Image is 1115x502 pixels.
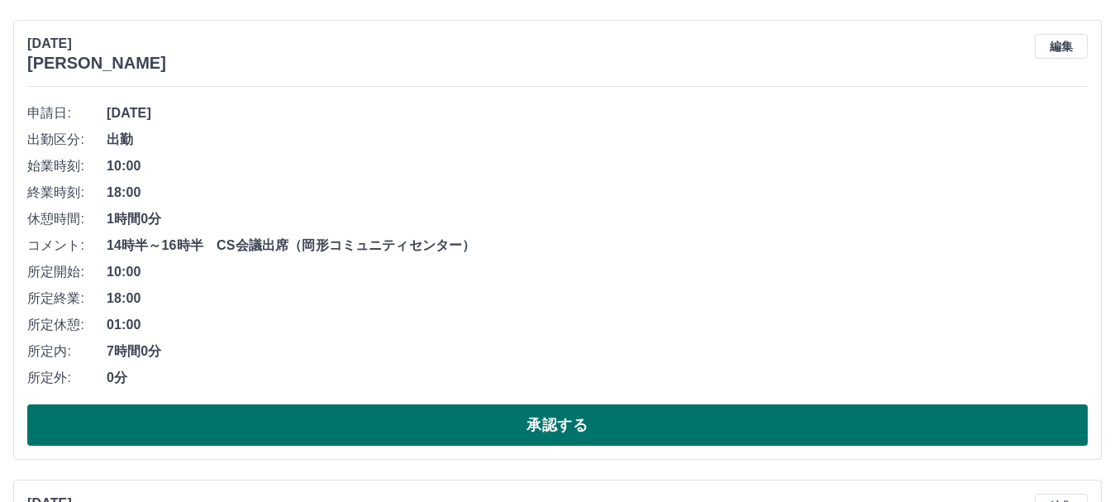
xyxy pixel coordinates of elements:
h3: [PERSON_NAME] [27,54,166,73]
span: 1時間0分 [107,209,1088,229]
p: [DATE] [27,34,166,54]
span: [DATE] [107,103,1088,123]
span: 所定開始: [27,262,107,282]
span: 出勤 [107,130,1088,150]
span: 01:00 [107,315,1088,335]
span: 終業時刻: [27,183,107,203]
span: 18:00 [107,289,1088,308]
span: 休憩時間: [27,209,107,229]
span: 出勤区分: [27,130,107,150]
span: 始業時刻: [27,156,107,176]
span: 所定外: [27,368,107,388]
span: 申請日: [27,103,107,123]
span: 18:00 [107,183,1088,203]
span: 14時半～16時半 CS会議出席（岡形コミュニティセンター） [107,236,1088,256]
button: 承認する [27,404,1088,446]
span: コメント: [27,236,107,256]
span: 所定休憩: [27,315,107,335]
button: 編集 [1035,34,1088,59]
span: 所定終業: [27,289,107,308]
span: 10:00 [107,262,1088,282]
span: 所定内: [27,342,107,361]
span: 0分 [107,368,1088,388]
span: 7時間0分 [107,342,1088,361]
span: 10:00 [107,156,1088,176]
